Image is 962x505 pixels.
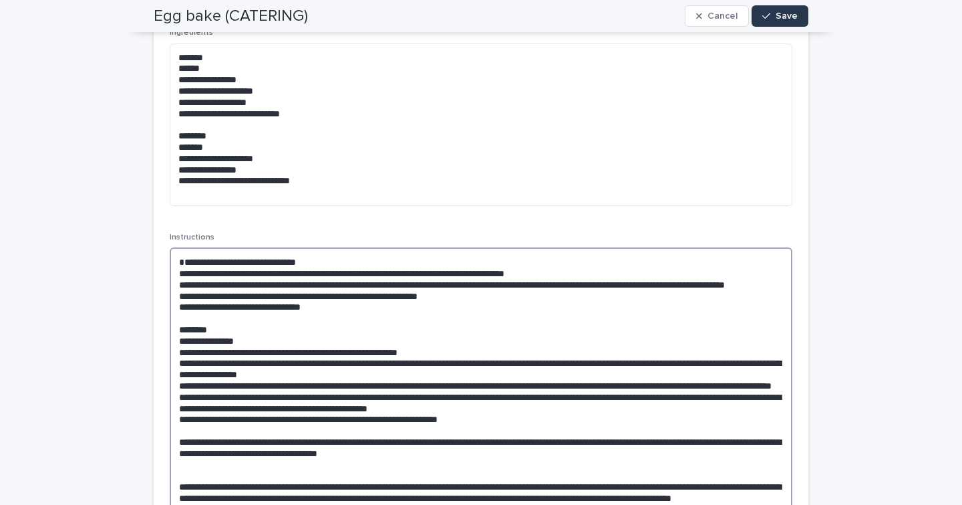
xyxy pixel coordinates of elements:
[170,29,213,37] span: Ingredients
[776,11,798,21] span: Save
[170,233,214,241] span: Instructions
[707,11,738,21] span: Cancel
[752,5,808,27] button: Save
[154,7,308,26] h2: Egg bake (CATERING)
[685,5,749,27] button: Cancel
